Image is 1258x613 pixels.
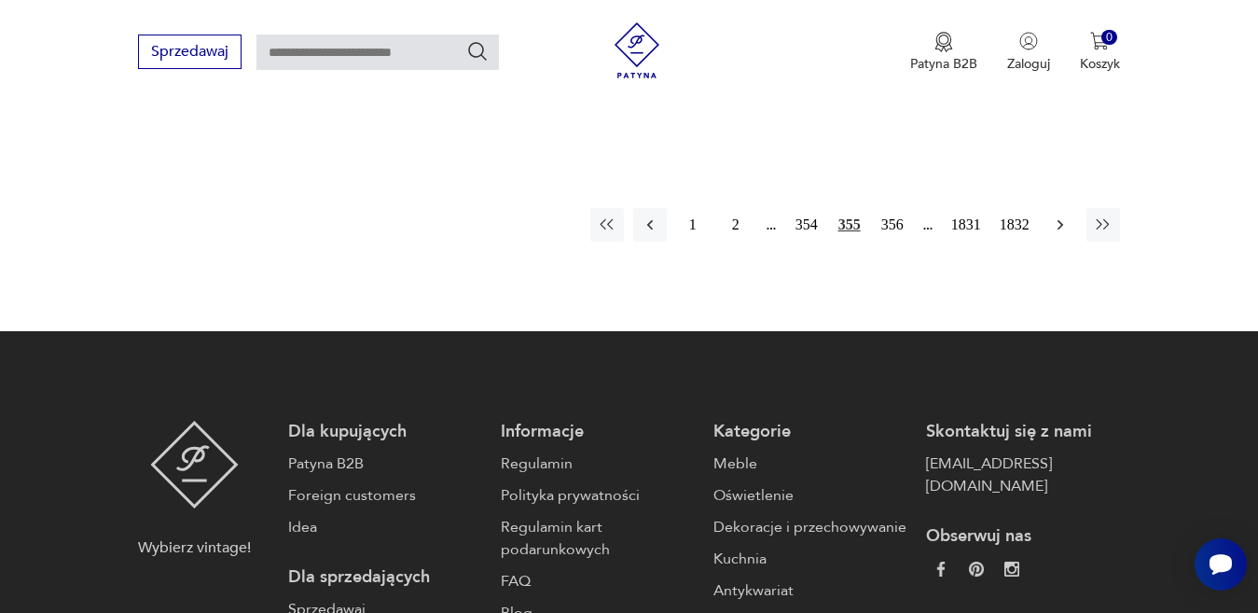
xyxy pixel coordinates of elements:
[926,421,1120,443] p: Skontaktuj się z nami
[833,208,866,242] button: 355
[609,22,665,78] img: Patyna - sklep z meblami i dekoracjami vintage
[1007,55,1050,73] p: Zaloguj
[719,208,753,242] button: 2
[138,536,251,559] p: Wybierz vintage!
[1080,32,1120,73] button: 0Koszyk
[1007,32,1050,73] button: Zaloguj
[501,453,695,475] a: Regulamin
[1090,32,1109,50] img: Ikona koszyka
[288,566,482,589] p: Dla sprzedających
[910,55,977,73] p: Patyna B2B
[934,32,953,52] img: Ikona medalu
[713,484,907,507] a: Oświetlenie
[910,32,977,73] a: Ikona medaluPatyna B2B
[150,421,239,509] img: Patyna - sklep z meblami i dekoracjami vintage
[910,32,977,73] button: Patyna B2B
[288,484,482,507] a: Foreign customers
[1019,32,1038,50] img: Ikonka użytkownika
[1004,562,1019,577] img: c2fd9cf7f39615d9d6839a72ae8e59e5.webp
[501,516,695,561] a: Regulamin kart podarunkowych
[288,453,482,475] a: Patyna B2B
[969,562,984,577] img: 37d27d81a828e637adc9f9cb2e3d3a8a.webp
[288,421,482,443] p: Dla kupujących
[790,208,823,242] button: 354
[1195,538,1247,591] iframe: Smartsupp widget button
[501,570,695,592] a: FAQ
[926,453,1120,497] a: [EMAIL_ADDRESS][DOMAIN_NAME]
[501,421,695,443] p: Informacje
[466,40,489,63] button: Szukaj
[138,35,242,69] button: Sprzedawaj
[501,484,695,507] a: Polityka prywatności
[1080,55,1120,73] p: Koszyk
[876,208,909,242] button: 356
[676,208,710,242] button: 1
[138,47,242,60] a: Sprzedawaj
[995,208,1034,242] button: 1832
[713,516,907,538] a: Dekoracje i przechowywanie
[933,562,948,577] img: da9060093f698e4c3cedc1453eec5031.webp
[713,421,907,443] p: Kategorie
[288,516,482,538] a: Idea
[947,208,986,242] button: 1831
[1101,30,1117,46] div: 0
[713,453,907,475] a: Meble
[713,548,907,570] a: Kuchnia
[713,579,907,602] a: Antykwariat
[926,525,1120,548] p: Obserwuj nas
